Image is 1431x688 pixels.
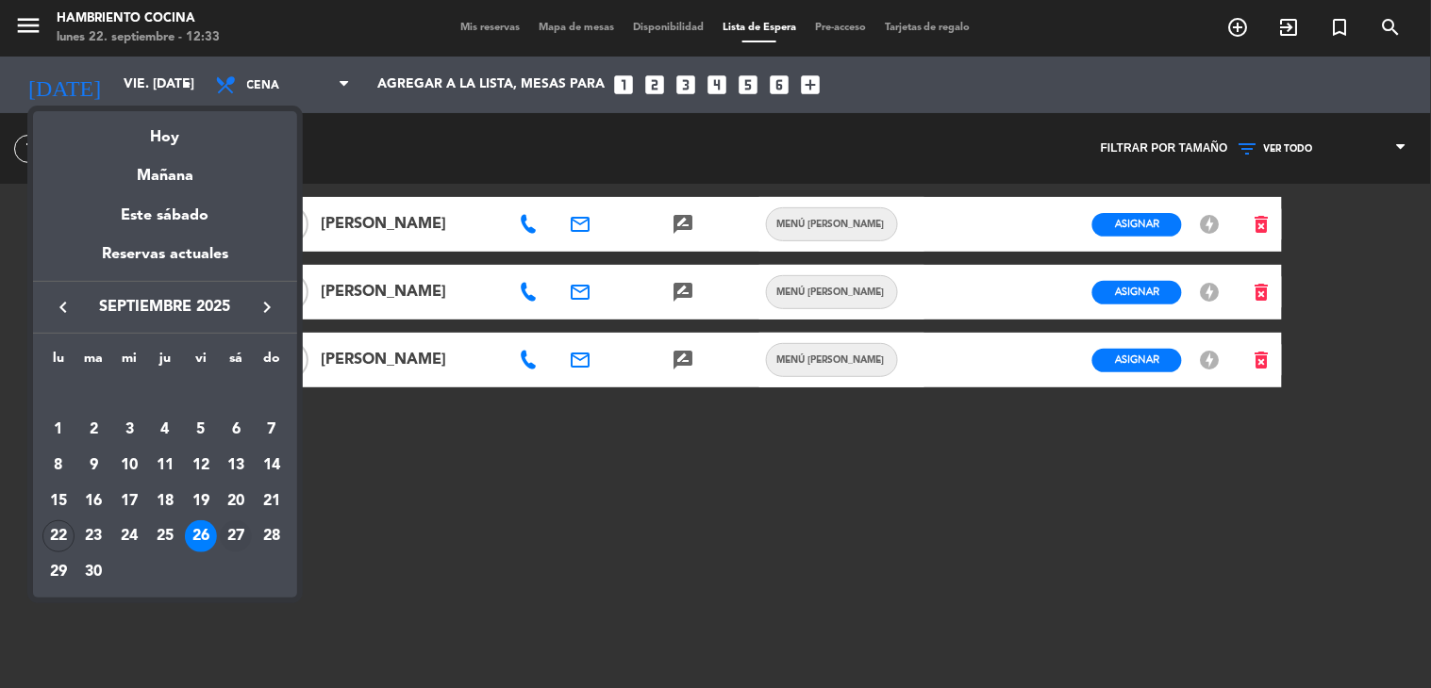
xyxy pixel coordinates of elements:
td: 6 de septiembre de 2025 [219,412,255,448]
td: 30 de septiembre de 2025 [76,554,112,590]
div: 1 [42,414,75,446]
td: 18 de septiembre de 2025 [147,483,183,519]
td: 8 de septiembre de 2025 [41,448,76,483]
th: martes [76,348,112,377]
div: 26 [185,520,217,552]
div: 24 [113,520,145,552]
td: 5 de septiembre de 2025 [183,412,219,448]
td: 10 de septiembre de 2025 [111,448,147,483]
td: 17 de septiembre de 2025 [111,483,147,519]
td: 19 de septiembre de 2025 [183,483,219,519]
td: 21 de septiembre de 2025 [254,483,290,519]
td: 16 de septiembre de 2025 [76,483,112,519]
th: miércoles [111,348,147,377]
div: 21 [256,485,288,517]
div: 17 [113,485,145,517]
td: 1 de septiembre de 2025 [41,412,76,448]
div: 29 [42,556,75,588]
div: 19 [185,485,217,517]
div: Reservas actuales [33,242,297,281]
div: 23 [78,520,110,552]
td: 24 de septiembre de 2025 [111,518,147,554]
div: 5 [185,414,217,446]
div: 2 [78,414,110,446]
div: 4 [149,414,181,446]
td: 7 de septiembre de 2025 [254,412,290,448]
td: 27 de septiembre de 2025 [219,518,255,554]
td: 22 de septiembre de 2025 [41,518,76,554]
td: 11 de septiembre de 2025 [147,448,183,483]
th: viernes [183,348,219,377]
div: Mañana [33,150,297,188]
td: 13 de septiembre de 2025 [219,448,255,483]
div: Hoy [33,111,297,150]
td: SEP. [41,377,290,413]
div: 10 [113,450,145,482]
td: 29 de septiembre de 2025 [41,554,76,590]
div: 8 [42,450,75,482]
div: 11 [149,450,181,482]
i: keyboard_arrow_left [52,296,75,319]
div: 13 [220,450,252,482]
td: 9 de septiembre de 2025 [76,448,112,483]
div: 16 [78,485,110,517]
td: 2 de septiembre de 2025 [76,412,112,448]
div: 25 [149,520,181,552]
div: 18 [149,485,181,517]
div: 20 [220,485,252,517]
div: 14 [256,450,288,482]
td: 12 de septiembre de 2025 [183,448,219,483]
td: 26 de septiembre de 2025 [183,518,219,554]
td: 25 de septiembre de 2025 [147,518,183,554]
div: 12 [185,450,217,482]
div: 15 [42,485,75,517]
div: 6 [220,414,252,446]
div: Este sábado [33,189,297,242]
button: keyboard_arrow_left [46,295,80,319]
div: 30 [78,556,110,588]
div: 7 [256,414,288,446]
th: sábado [219,348,255,377]
div: 27 [220,520,252,552]
div: 22 [42,520,75,552]
td: 4 de septiembre de 2025 [147,412,183,448]
th: domingo [254,348,290,377]
i: keyboard_arrow_right [256,296,278,319]
td: 23 de septiembre de 2025 [76,518,112,554]
td: 20 de septiembre de 2025 [219,483,255,519]
td: 15 de septiembre de 2025 [41,483,76,519]
div: 3 [113,414,145,446]
td: 14 de septiembre de 2025 [254,448,290,483]
th: jueves [147,348,183,377]
div: 9 [78,450,110,482]
th: lunes [41,348,76,377]
div: 28 [256,520,288,552]
button: keyboard_arrow_right [250,295,284,319]
td: 28 de septiembre de 2025 [254,518,290,554]
td: 3 de septiembre de 2025 [111,412,147,448]
span: septiembre 2025 [80,295,250,319]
